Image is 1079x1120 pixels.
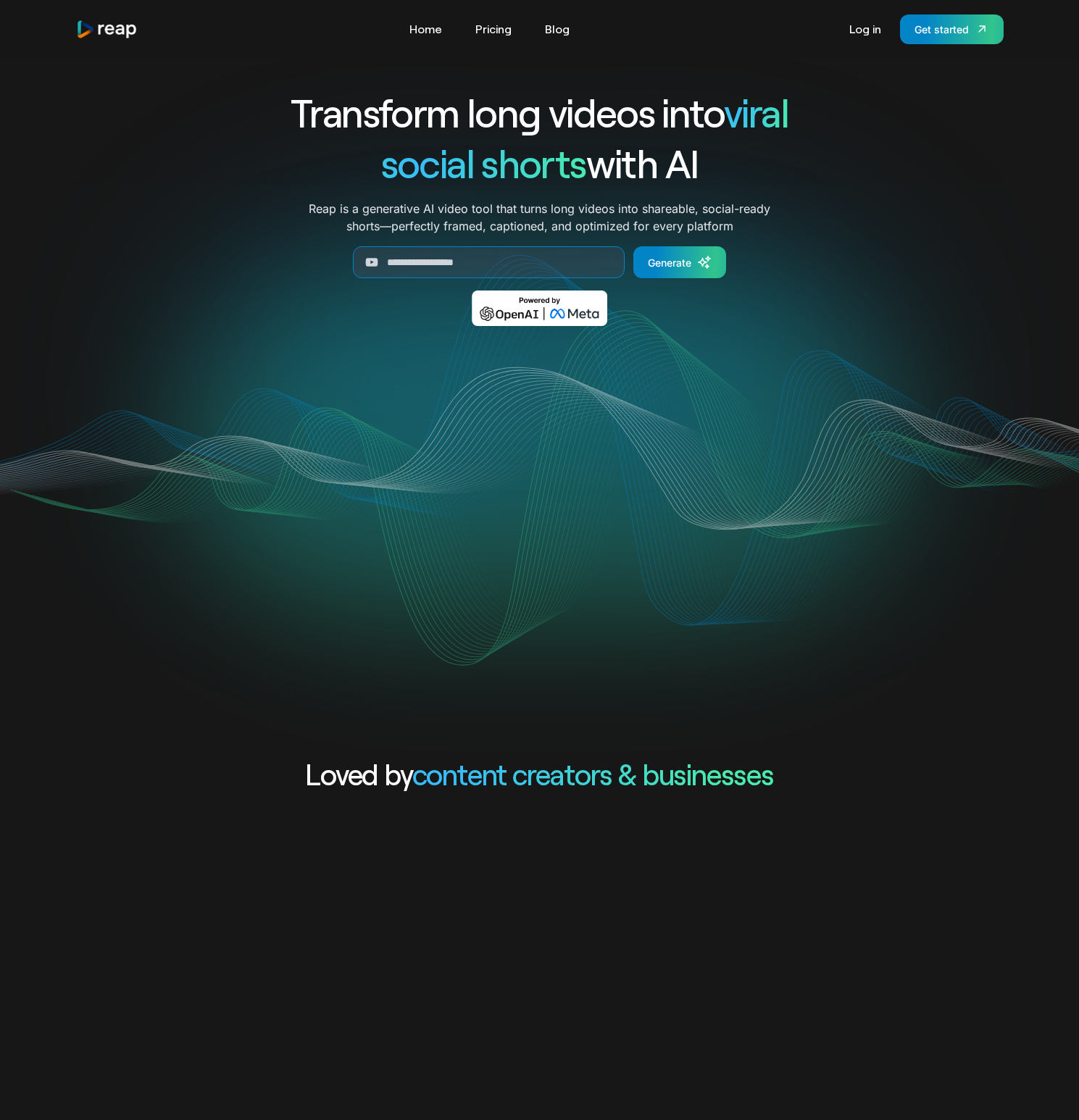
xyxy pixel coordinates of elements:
[633,246,726,278] a: Generate
[915,22,969,37] div: Get started
[238,87,841,138] h1: Transform long videos into
[381,139,586,186] span: social shorts
[238,246,841,278] form: Generate Form
[76,20,138,39] img: reap logo
[724,88,788,135] span: viral
[842,17,888,41] a: Log in
[900,14,1004,44] a: Get started
[248,347,831,639] video: Your browser does not support the video tag.
[309,200,770,235] p: Reap is a generative AI video tool that turns long videos into shareable, social-ready shorts—per...
[468,17,519,41] a: Pricing
[412,756,774,791] span: content creators & businesses
[648,255,691,270] div: Generate
[538,17,577,41] a: Blog
[76,20,138,39] a: home
[472,291,607,326] img: Powered by OpenAI & Meta
[238,138,841,188] h1: with AI
[402,17,449,41] a: Home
